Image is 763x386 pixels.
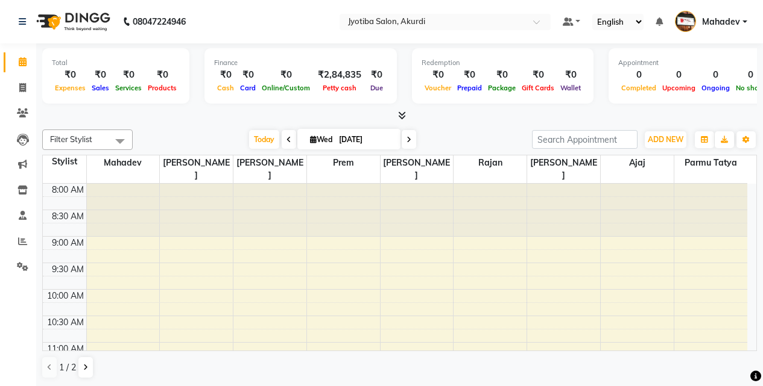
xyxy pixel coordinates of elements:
[674,155,747,170] span: Parmu tatya
[645,131,686,148] button: ADD NEW
[145,84,180,92] span: Products
[214,58,387,68] div: Finance
[237,68,259,82] div: ₹0
[237,84,259,92] span: Card
[367,84,386,92] span: Due
[50,134,92,144] span: Filter Stylist
[320,84,359,92] span: Petty cash
[249,130,279,149] span: Today
[381,155,454,183] span: [PERSON_NAME]
[601,155,674,170] span: Ajaj
[307,155,380,170] span: Prem
[527,155,600,183] span: [PERSON_NAME]
[659,84,698,92] span: Upcoming
[52,58,180,68] div: Total
[52,84,89,92] span: Expenses
[49,263,86,276] div: 9:30 AM
[698,68,733,82] div: 0
[702,16,740,28] span: Mahadev
[519,84,557,92] span: Gift Cards
[52,68,89,82] div: ₹0
[485,84,519,92] span: Package
[214,68,237,82] div: ₹0
[43,155,86,168] div: Stylist
[89,84,112,92] span: Sales
[233,155,306,183] span: [PERSON_NAME]
[89,68,112,82] div: ₹0
[45,343,86,355] div: 11:00 AM
[145,68,180,82] div: ₹0
[422,68,454,82] div: ₹0
[485,68,519,82] div: ₹0
[160,155,233,183] span: [PERSON_NAME]
[698,84,733,92] span: Ongoing
[454,155,527,170] span: Rajan
[335,131,396,149] input: 2025-09-03
[49,184,86,196] div: 8:00 AM
[454,68,485,82] div: ₹0
[112,84,145,92] span: Services
[133,5,186,39] b: 08047224946
[454,84,485,92] span: Prepaid
[49,210,86,223] div: 8:30 AM
[618,84,659,92] span: Completed
[557,68,584,82] div: ₹0
[422,84,454,92] span: Voucher
[532,130,638,149] input: Search Appointment
[87,155,160,170] span: Mahadev
[45,290,86,302] div: 10:00 AM
[366,68,387,82] div: ₹0
[557,84,584,92] span: Wallet
[675,11,696,32] img: Mahadev
[259,68,313,82] div: ₹0
[422,58,584,68] div: Redemption
[313,68,366,82] div: ₹2,84,835
[519,68,557,82] div: ₹0
[59,361,76,374] span: 1 / 2
[112,68,145,82] div: ₹0
[45,316,86,329] div: 10:30 AM
[648,135,683,144] span: ADD NEW
[31,5,113,39] img: logo
[49,237,86,249] div: 9:00 AM
[307,135,335,144] span: Wed
[618,68,659,82] div: 0
[214,84,237,92] span: Cash
[659,68,698,82] div: 0
[259,84,313,92] span: Online/Custom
